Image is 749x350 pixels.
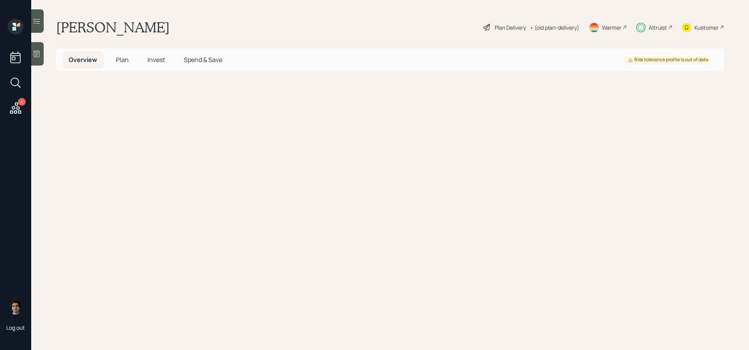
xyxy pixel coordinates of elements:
[18,98,26,106] div: 6
[147,55,165,64] span: Invest
[8,299,23,314] img: harrison-schaefer-headshot-2.png
[649,23,667,32] div: Altruist
[530,23,579,32] div: • (old plan-delivery)
[56,19,170,36] h1: [PERSON_NAME]
[116,55,129,64] span: Plan
[69,55,97,64] span: Overview
[184,55,222,64] span: Spend & Save
[495,23,526,32] div: Plan Delivery
[6,324,25,331] div: Log out
[628,57,708,63] div: Risk tolerance profile is out of date
[694,23,719,32] div: Kustomer
[602,23,621,32] div: Warmer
